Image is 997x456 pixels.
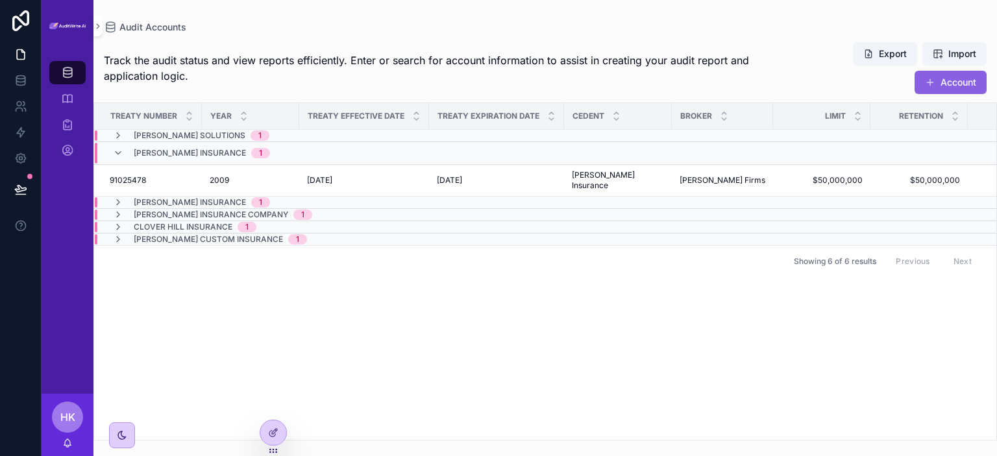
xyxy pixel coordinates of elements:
img: App logo [49,23,86,30]
span: Treaty Effective Date [308,111,404,121]
span: [PERSON_NAME] Insurance Company [134,210,288,220]
a: 2009 [210,175,291,186]
span: Treaty Number [110,111,177,121]
span: 91025478 [110,175,146,186]
a: [DATE] [437,175,556,186]
span: [PERSON_NAME] Insurance [134,197,246,208]
span: Year [210,111,232,121]
button: Account [915,71,987,94]
a: [PERSON_NAME] Insurance [572,170,664,191]
a: Audit Accounts [104,21,186,34]
span: Cedent [572,111,604,121]
a: [DATE] [307,175,421,186]
span: [PERSON_NAME] Custom Insurance [134,234,283,245]
span: Treaty Expiration Date [437,111,539,121]
div: 1 [259,148,262,158]
span: Showing 6 of 6 results [794,256,876,267]
span: Track the audit status and view reports efficiently. Enter or search for account information to a... [104,53,782,84]
span: Audit Accounts [119,21,186,34]
span: 2009 [210,175,229,186]
div: 1 [258,130,262,141]
span: Import [948,47,976,60]
span: [PERSON_NAME] Solutions [134,130,245,141]
span: Retention [899,111,943,121]
span: HK [60,409,75,425]
a: $50,000,000 [878,175,960,186]
div: 1 [301,210,304,220]
a: [PERSON_NAME] Firms [680,175,765,186]
span: [DATE] [437,175,462,186]
div: 1 [296,234,299,245]
span: Limit [825,111,846,121]
div: 1 [259,197,262,208]
button: Import [922,42,987,66]
span: Clover Hill Insurance [134,222,232,232]
span: [PERSON_NAME] Insurance [134,148,246,158]
div: scrollable content [42,52,93,179]
button: Export [853,42,917,66]
div: 1 [245,222,249,232]
a: 91025478 [110,175,194,186]
a: $50,000,000 [781,175,863,186]
span: [DATE] [307,175,332,186]
span: Broker [680,111,712,121]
